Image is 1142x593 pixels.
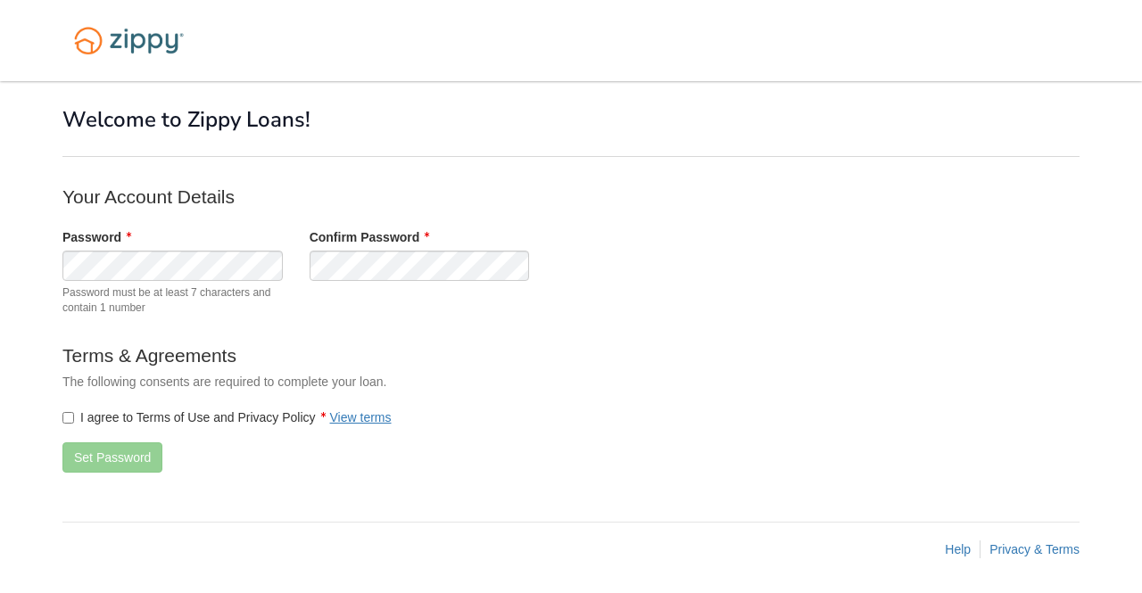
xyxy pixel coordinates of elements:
[62,285,283,316] span: Password must be at least 7 characters and contain 1 number
[62,18,195,63] img: Logo
[62,412,74,424] input: I agree to Terms of Use and Privacy PolicyView terms
[62,342,776,368] p: Terms & Agreements
[330,410,392,424] a: View terms
[989,542,1080,556] a: Privacy & Terms
[945,542,971,556] a: Help
[62,442,162,473] button: Set Password
[62,408,392,426] label: I agree to Terms of Use and Privacy Policy
[62,373,776,391] p: The following consents are required to complete your loan.
[310,228,430,246] label: Confirm Password
[310,251,530,281] input: Verify Password
[62,108,1080,131] h1: Welcome to Zippy Loans!
[62,184,776,210] p: Your Account Details
[62,228,131,246] label: Password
